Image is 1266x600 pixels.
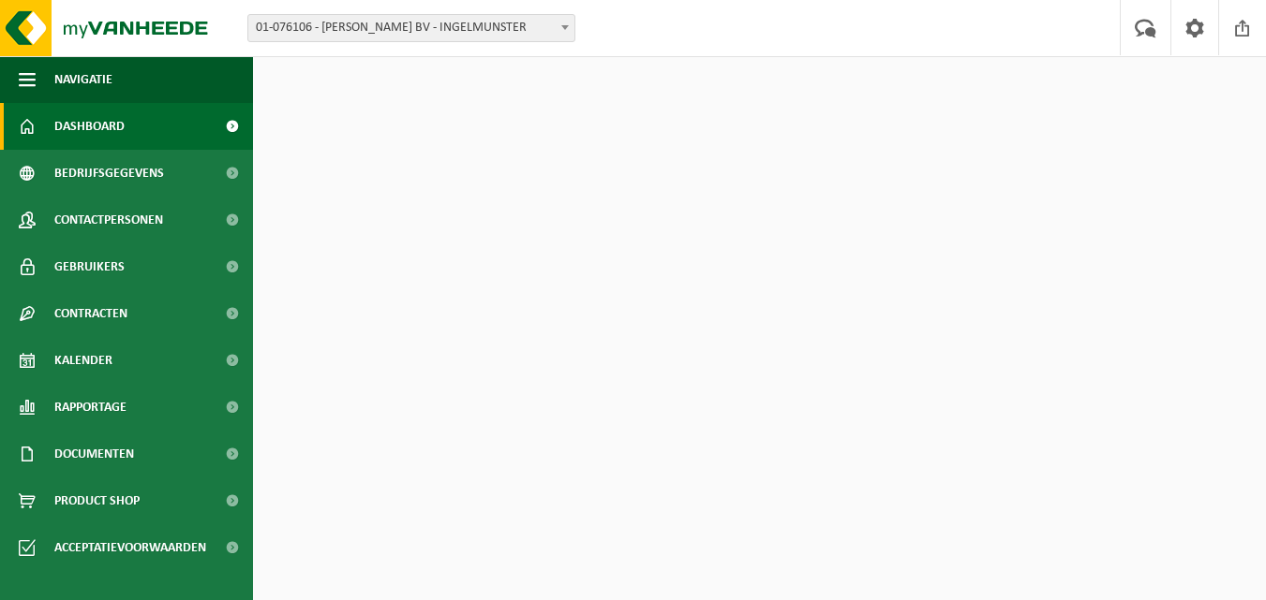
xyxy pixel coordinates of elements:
span: 01-076106 - JONCKHEERE DIETER BV - INGELMUNSTER [248,15,574,41]
span: Product Shop [54,477,140,524]
span: Contracten [54,290,127,337]
span: Acceptatievoorwaarden [54,524,206,571]
span: Rapportage [54,384,127,431]
span: Navigatie [54,56,112,103]
span: Dashboard [54,103,125,150]
span: Kalender [54,337,112,384]
span: Contactpersonen [54,197,163,243]
span: Documenten [54,431,134,477]
span: 01-076106 - JONCKHEERE DIETER BV - INGELMUNSTER [247,14,575,42]
span: Bedrijfsgegevens [54,150,164,197]
span: Gebruikers [54,243,125,290]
